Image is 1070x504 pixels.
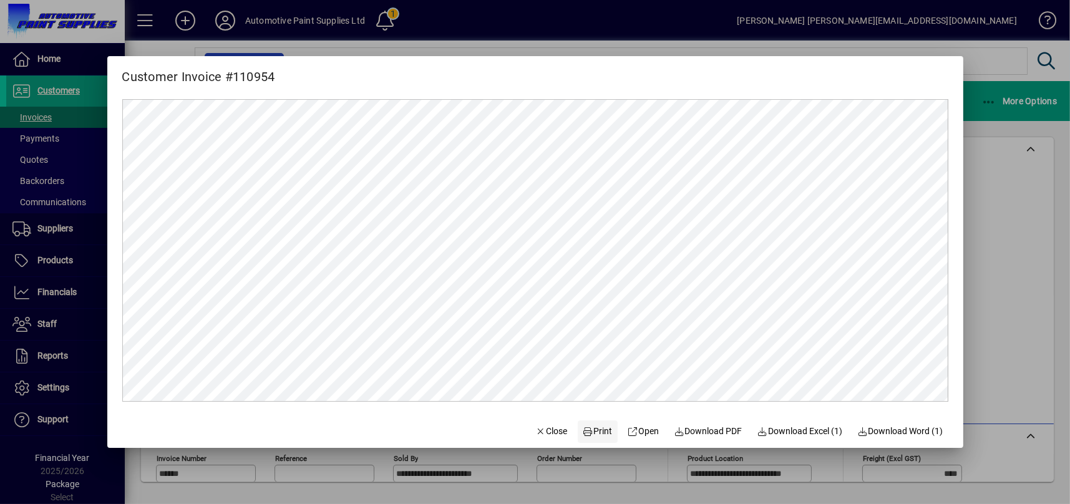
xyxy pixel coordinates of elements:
[628,425,659,438] span: Open
[752,420,848,443] button: Download Excel (1)
[530,420,573,443] button: Close
[669,420,747,443] a: Download PDF
[852,420,948,443] button: Download Word (1)
[107,56,290,87] h2: Customer Invoice #110954
[578,420,618,443] button: Print
[535,425,568,438] span: Close
[857,425,943,438] span: Download Word (1)
[623,420,664,443] a: Open
[674,425,742,438] span: Download PDF
[583,425,613,438] span: Print
[757,425,843,438] span: Download Excel (1)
